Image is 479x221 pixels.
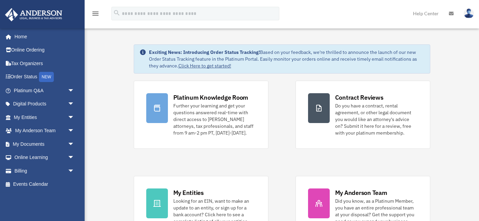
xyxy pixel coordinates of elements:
div: My Anderson Team [335,188,387,197]
span: arrow_drop_down [68,97,81,111]
a: My Entitiesarrow_drop_down [5,110,85,124]
a: menu [91,12,100,18]
div: NEW [39,72,54,82]
a: Events Calendar [5,178,85,191]
strong: Exciting News: Introducing Order Status Tracking! [149,49,260,55]
span: arrow_drop_down [68,164,81,178]
a: Online Learningarrow_drop_down [5,151,85,164]
i: menu [91,9,100,18]
a: My Anderson Teamarrow_drop_down [5,124,85,138]
div: Platinum Knowledge Room [173,93,248,102]
div: Do you have a contract, rental agreement, or other legal document you would like an attorney's ad... [335,102,418,136]
span: arrow_drop_down [68,84,81,98]
span: arrow_drop_down [68,124,81,138]
span: arrow_drop_down [68,110,81,124]
a: Home [5,30,81,43]
div: Based on your feedback, we're thrilled to announce the launch of our new Order Status Tracking fe... [149,49,424,69]
a: Platinum Knowledge Room Further your learning and get your questions answered real-time with dire... [134,81,268,149]
img: User Pic [464,8,474,18]
i: search [113,9,121,17]
a: Platinum Q&Aarrow_drop_down [5,84,85,97]
a: Contract Reviews Do you have a contract, rental agreement, or other legal document you would like... [296,81,430,149]
span: arrow_drop_down [68,151,81,165]
div: My Entities [173,188,204,197]
div: Contract Reviews [335,93,384,102]
a: Tax Organizers [5,57,85,70]
a: Online Ordering [5,43,85,57]
a: Order StatusNEW [5,70,85,84]
img: Anderson Advisors Platinum Portal [3,8,64,21]
span: arrow_drop_down [68,137,81,151]
div: Further your learning and get your questions answered real-time with direct access to [PERSON_NAM... [173,102,256,136]
a: Digital Productsarrow_drop_down [5,97,85,111]
a: Billingarrow_drop_down [5,164,85,178]
a: Click Here to get started! [178,63,231,69]
a: My Documentsarrow_drop_down [5,137,85,151]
